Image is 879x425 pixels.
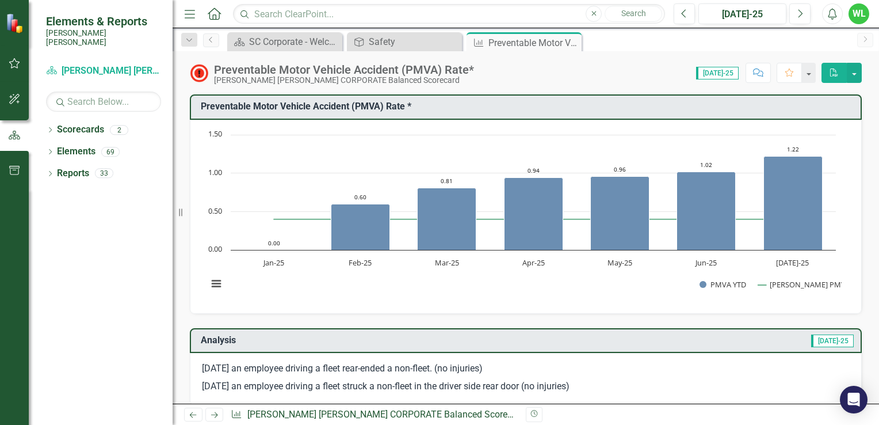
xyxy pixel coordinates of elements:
path: Jul-25, 1.22. PMVA YTD. [764,156,823,250]
button: WL [849,3,869,24]
button: [DATE]-25 [698,3,786,24]
button: View chart menu, Chart [208,275,224,291]
div: Preventable Motor Vehicle Accident (PMVA) Rate* [214,63,474,76]
text: 1.50 [208,128,222,139]
text: 0.50 [208,206,222,216]
text: 0.60 [354,193,366,201]
text: Apr-25 [522,257,545,268]
button: Show PMVA YTD [700,279,746,290]
text: 0.81 [441,177,453,185]
img: Not Meeting Target [190,64,208,82]
div: [DATE]-25 [702,7,782,21]
span: Elements & Reports [46,14,161,28]
a: Reports [57,167,89,180]
span: [DATE]-25 [696,67,739,79]
p: [DATE] an employee driving a fleet struck a non-fleet in the driver side rear door (no injuries) [202,378,850,393]
a: [PERSON_NAME] [PERSON_NAME] CORPORATE Balanced Scorecard [46,64,161,78]
input: Search Below... [46,92,161,112]
div: Preventable Motor Vehicle Accident (PMVA) Rate* [488,36,579,50]
text: 1.02 [700,161,712,169]
div: 69 [101,147,120,157]
div: [PERSON_NAME] [PERSON_NAME] CORPORATE Balanced Scorecard [214,76,474,85]
g: MAX PMVA Target, series 2 of 2. Line with 7 data points. [272,217,795,221]
div: Safety [369,35,459,49]
div: 2 [110,125,128,135]
text: 0.96 [614,165,626,173]
text: Jan-25 [262,257,284,268]
path: May-25, 0.96. PMVA YTD. [591,176,649,250]
small: [PERSON_NAME] [PERSON_NAME] [46,28,161,47]
a: SC Corporate - Welcome to ClearPoint [230,35,339,49]
div: Chart. Highcharts interactive chart. [202,129,850,302]
text: Mar-25 [435,257,459,268]
text: 0.00 [268,239,280,247]
path: Feb-25, 0.6. PMVA YTD. [331,204,390,250]
text: 0.94 [528,166,540,174]
g: PMVA YTD, series 1 of 2. Bar series with 7 bars. [247,156,823,250]
h3: Analysis [201,335,492,346]
div: » » [231,408,517,422]
div: 33 [95,169,113,179]
text: [DATE]-25 [776,257,809,268]
text: May-25 [607,257,632,268]
svg: Interactive chart [202,129,842,302]
a: [PERSON_NAME] [PERSON_NAME] CORPORATE Balanced Scorecard [247,409,525,420]
div: SC Corporate - Welcome to ClearPoint [249,35,339,49]
span: Search [621,9,646,18]
input: Search ClearPoint... [233,4,665,24]
span: [DATE]-25 [811,335,854,347]
text: 1.22 [787,145,799,153]
button: Search [605,6,662,22]
a: Elements [57,145,95,158]
text: Feb-25 [349,257,372,268]
path: Mar-25, 0.81. PMVA YTD. [418,188,476,250]
h3: Preventable Motor Vehicle Accident (PMVA) Rate ​* [201,101,855,112]
text: Jun-25 [694,257,717,268]
a: Safety [350,35,459,49]
path: Apr-25, 0.94. PMVA YTD. [505,177,563,250]
path: Jun-25, 1.02. PMVA YTD. [677,172,736,250]
text: 0.00 [208,244,222,254]
p: [DATE] an employee driving a fleet rear-ended a non-fleet. (no injuries) [202,362,850,378]
button: Show MAX PMVA Target [758,279,831,290]
a: Scorecards [57,123,104,136]
img: ClearPoint Strategy [6,13,26,33]
div: Open Intercom Messenger [840,386,867,413]
text: 1.00 [208,167,222,177]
